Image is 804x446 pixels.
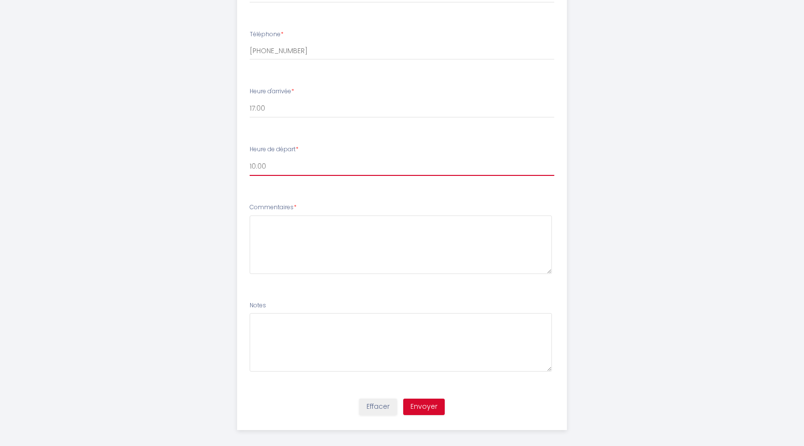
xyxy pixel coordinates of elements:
label: Téléphone [250,30,283,39]
label: Heure d'arrivée [250,87,294,96]
button: Effacer [359,399,397,415]
button: Envoyer [403,399,445,415]
label: Notes [250,301,266,310]
label: Heure de départ [250,145,298,154]
label: Commentaires [250,203,296,212]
